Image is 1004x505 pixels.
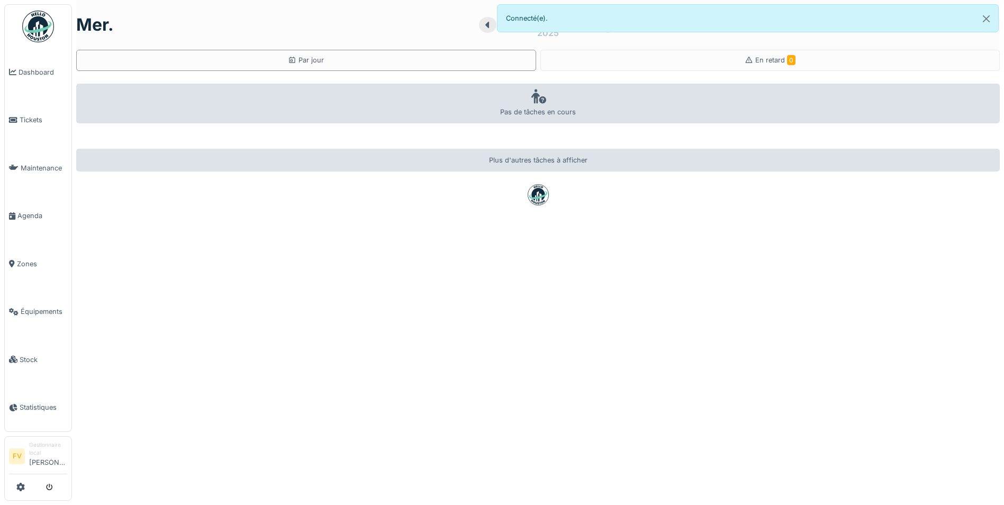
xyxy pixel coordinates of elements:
a: FV Gestionnaire local[PERSON_NAME] [9,441,67,474]
a: Équipements [5,288,71,336]
a: Zones [5,240,71,288]
button: Close [974,5,998,33]
a: Stock [5,336,71,384]
span: Statistiques [20,402,67,412]
span: 0 [787,55,795,65]
span: Stock [20,355,67,365]
a: Tickets [5,96,71,145]
span: Tickets [20,115,67,125]
a: Maintenance [5,144,71,192]
span: Maintenance [21,163,67,173]
div: Plus d'autres tâches à afficher [76,149,1000,172]
span: En retard [755,56,795,64]
a: Agenda [5,192,71,240]
a: Dashboard [5,48,71,96]
span: Équipements [21,306,67,317]
div: Gestionnaire local [29,441,67,457]
div: 2025 [537,26,559,39]
a: Statistiques [5,384,71,432]
img: Badge_color-CXgf-gQk.svg [22,11,54,42]
img: badge-BVDL4wpA.svg [528,184,549,205]
h1: mer. [76,15,114,35]
div: Connecté(e). [497,4,999,32]
span: Agenda [17,211,67,221]
div: Par jour [288,55,324,65]
span: Zones [17,259,67,269]
div: Pas de tâches en cours [76,84,1000,123]
li: FV [9,448,25,464]
span: Dashboard [19,67,67,77]
li: [PERSON_NAME] [29,441,67,472]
